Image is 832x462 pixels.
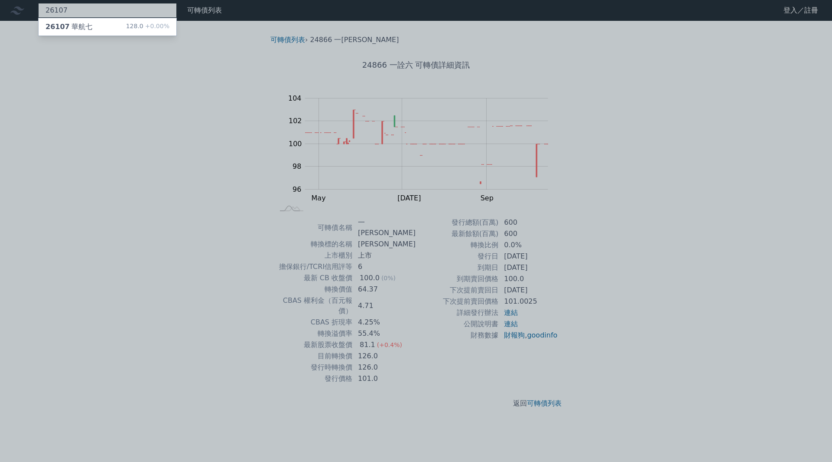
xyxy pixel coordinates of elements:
[39,18,176,36] a: 26107華航七 128.0+0.00%
[789,420,832,462] iframe: Chat Widget
[45,23,70,31] span: 26107
[143,23,169,29] span: +0.00%
[126,22,169,32] div: 128.0
[789,420,832,462] div: 聊天小工具
[45,22,92,32] div: 華航七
